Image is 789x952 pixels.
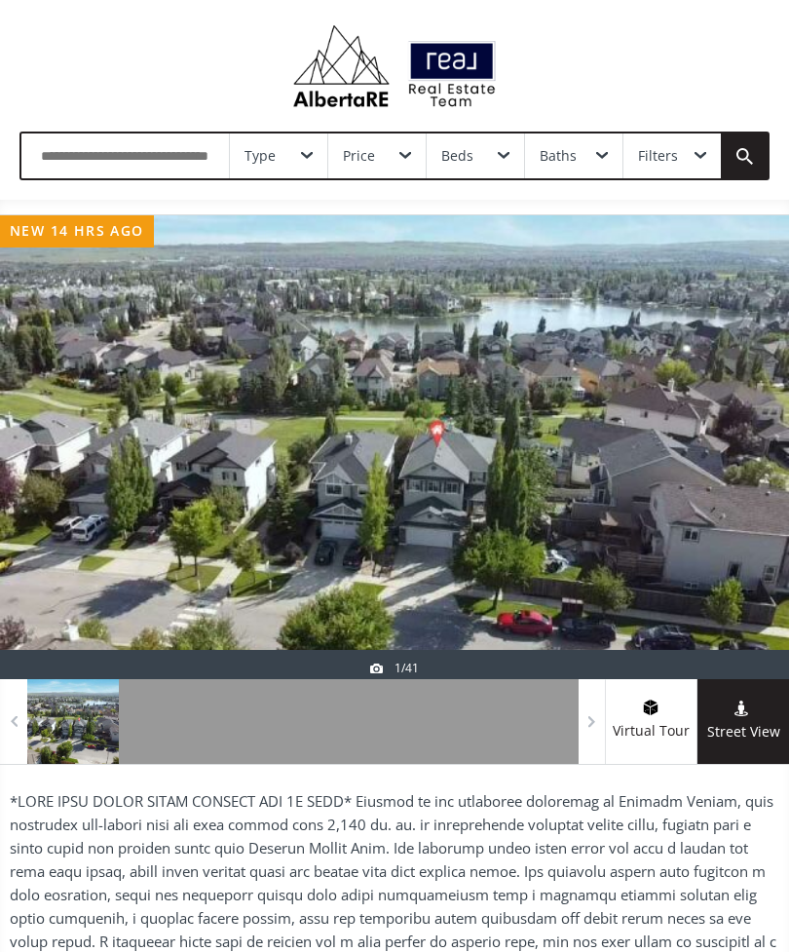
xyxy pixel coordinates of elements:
img: Logo [283,19,506,112]
div: Price [343,149,375,163]
img: virtual tour icon [641,700,660,715]
span: Virtual Tour [605,720,696,743]
a: virtual tour iconVirtual Tour [605,679,697,764]
div: Baths [540,149,577,163]
div: 1/41 [370,660,419,676]
div: Type [244,149,276,163]
div: Beds [441,149,473,163]
div: Filters [638,149,678,163]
